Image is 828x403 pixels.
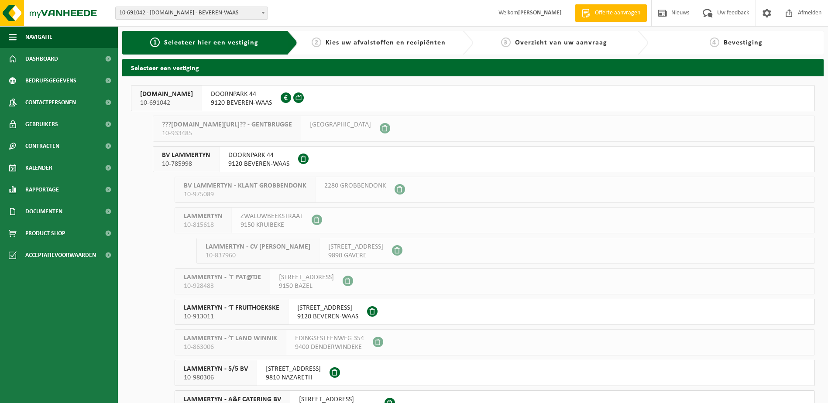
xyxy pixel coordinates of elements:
span: 9400 DENDERWINDEKE [295,343,364,352]
a: Offerte aanvragen [575,4,647,22]
span: LAMMERTYN - ’T LAND WINNIK [184,334,277,343]
span: 10-691042 - LAMMERTYN.NET - BEVEREN-WAAS [116,7,268,19]
button: LAMMERTYN - ’T FRUITHOEKSKE 10-913011 [STREET_ADDRESS]9120 BEVEREN-WAAS [175,299,815,325]
span: 2280 GROBBENDONK [324,181,386,190]
span: 10-913011 [184,312,279,321]
span: Bevestiging [724,39,763,46]
span: LAMMERTYN - CV [PERSON_NAME] [206,242,310,251]
span: 9890 GAVERE [328,251,383,260]
h2: Selecteer een vestiging [122,59,824,76]
span: 10-933485 [162,129,292,138]
span: 9150 BAZEL [279,282,334,290]
span: DOORNPARK 44 [228,151,289,160]
span: Contracten [25,135,59,157]
span: [STREET_ADDRESS] [328,242,383,251]
span: Product Shop [25,222,65,244]
span: Contactpersonen [25,92,76,113]
span: Overzicht van uw aanvraag [515,39,607,46]
span: ???[DOMAIN_NAME][URL]?? - GENTBRUGGE [162,120,292,129]
span: DOORNPARK 44 [211,90,272,99]
span: 9150 KRUIBEKE [240,221,303,229]
span: 10-837960 [206,251,310,260]
button: LAMMERTYN - 5/5 BV 10-980306 [STREET_ADDRESS]9810 NAZARETH [175,360,815,386]
span: [STREET_ADDRESS] [279,273,334,282]
span: BV LAMMERTYN [162,151,210,160]
span: EDINGSESTEENWEG 354 [295,334,364,343]
span: 10-691042 - LAMMERTYN.NET - BEVEREN-WAAS [115,7,268,20]
span: 9120 BEVEREN-WAAS [228,160,289,168]
button: [DOMAIN_NAME] 10-691042 DOORNPARK 449120 BEVEREN-WAAS [131,85,815,111]
span: Acceptatievoorwaarden [25,244,96,266]
span: 10-785998 [162,160,210,168]
span: 10-980306 [184,373,248,382]
span: Kalender [25,157,52,179]
span: Kies uw afvalstoffen en recipiënten [326,39,446,46]
span: 10-975089 [184,190,306,199]
span: LAMMERTYN - 'T PAT@TJE [184,273,261,282]
span: [STREET_ADDRESS] [297,304,358,312]
span: Gebruikers [25,113,58,135]
span: [GEOGRAPHIC_DATA] [310,120,371,129]
span: BV LAMMERTYN - KLANT GROBBENDONK [184,181,306,190]
span: 10-863006 [184,343,277,352]
span: Bedrijfsgegevens [25,70,76,92]
button: BV LAMMERTYN 10-785998 DOORNPARK 449120 BEVEREN-WAAS [153,146,815,172]
span: 10-691042 [140,99,193,107]
span: Navigatie [25,26,52,48]
span: 10-928483 [184,282,261,290]
span: [STREET_ADDRESS] [266,365,321,373]
span: 9810 NAZARETH [266,373,321,382]
span: ZWALUWBEEKSTRAAT [240,212,303,221]
span: 10-815618 [184,221,223,229]
span: Rapportage [25,179,59,201]
span: 1 [150,38,160,47]
strong: [PERSON_NAME] [518,10,562,16]
span: 3 [501,38,511,47]
span: LAMMERTYN - 5/5 BV [184,365,248,373]
span: LAMMERTYN - ’T FRUITHOEKSKE [184,304,279,312]
span: 9120 BEVEREN-WAAS [211,99,272,107]
span: 2 [312,38,321,47]
span: 9120 BEVEREN-WAAS [297,312,358,321]
span: Selecteer hier een vestiging [164,39,258,46]
span: Dashboard [25,48,58,70]
span: Documenten [25,201,62,222]
span: LAMMERTYN [184,212,223,221]
span: Offerte aanvragen [593,9,642,17]
span: [DOMAIN_NAME] [140,90,193,99]
span: 4 [710,38,719,47]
